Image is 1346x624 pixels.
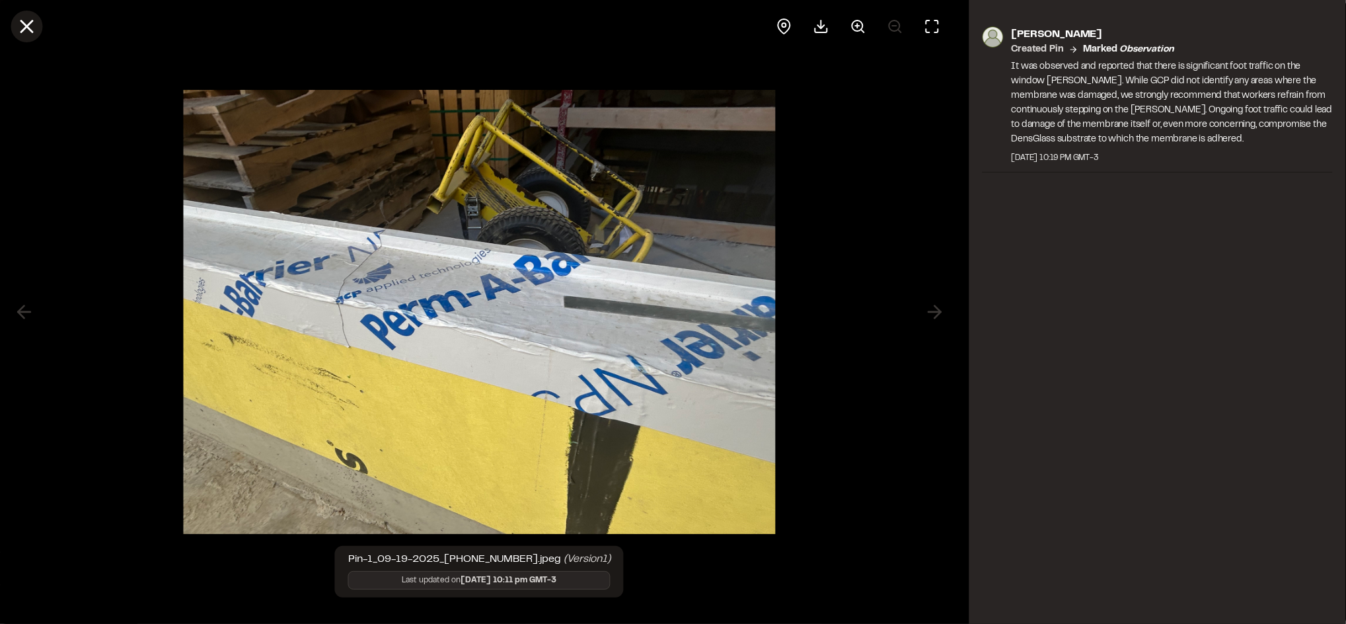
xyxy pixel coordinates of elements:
[916,11,948,42] button: Toggle Fullscreen
[1011,42,1063,57] p: Created Pin
[842,11,874,42] button: Zoom in
[183,77,775,547] img: file
[1011,26,1333,42] p: [PERSON_NAME]
[1011,59,1333,147] p: It was observed and reported that there is significant foot traffic on the window [PERSON_NAME]. ...
[982,26,1003,48] img: photo
[11,11,42,42] button: Close modal
[768,11,800,42] div: View pin on map
[1011,152,1333,164] div: [DATE] 10:19 PM GMT-3
[1084,42,1174,57] p: Marked
[1120,46,1174,54] em: observation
